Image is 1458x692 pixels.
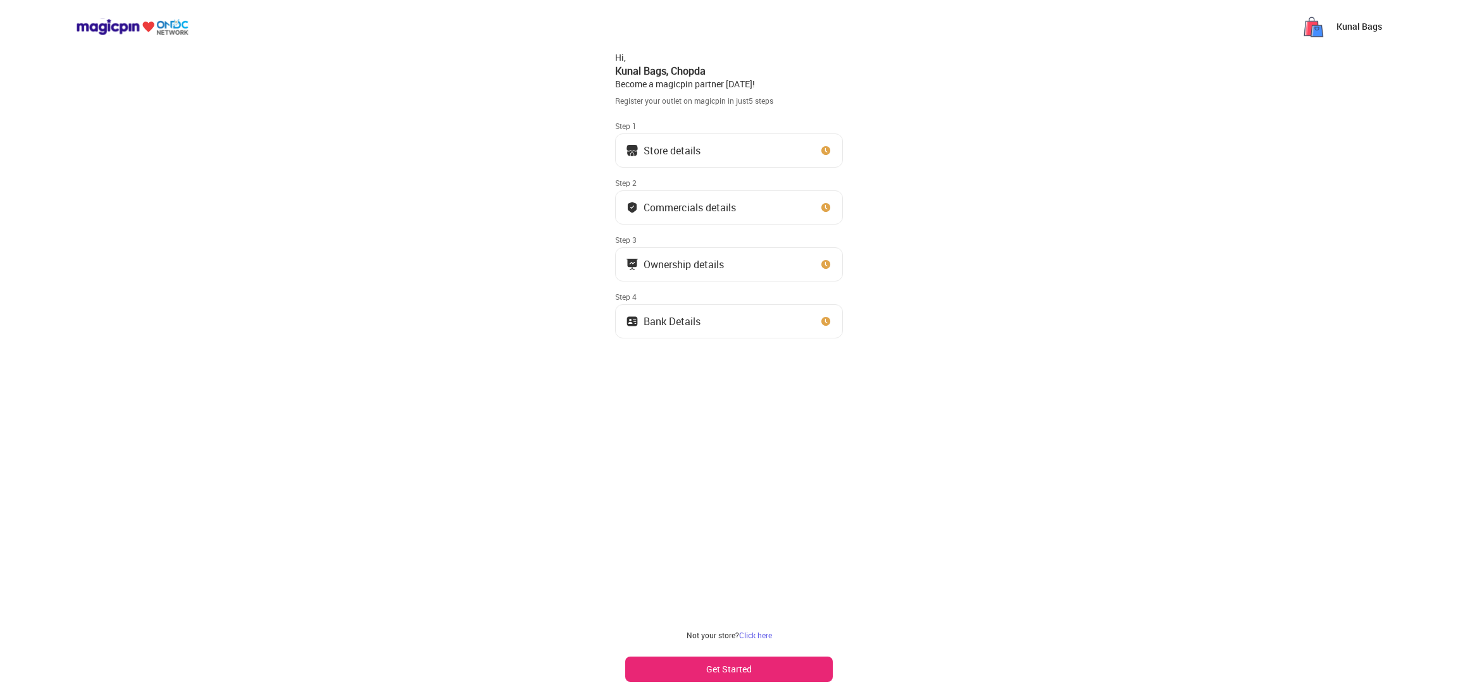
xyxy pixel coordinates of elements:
[615,96,843,106] div: Register your outlet on magicpin in just 5 steps
[644,147,701,154] div: Store details
[644,261,724,268] div: Ownership details
[626,144,639,157] img: storeIcon.9b1f7264.svg
[615,292,843,302] div: Step 4
[626,201,639,214] img: bank_details_tick.fdc3558c.svg
[819,258,832,271] img: clock_icon_new.67dbf243.svg
[819,201,832,214] img: clock_icon_new.67dbf243.svg
[1336,20,1382,33] p: Kunal Bags
[739,630,772,640] a: Click here
[615,235,843,245] div: Step 3
[615,190,843,225] button: Commercials details
[615,51,843,90] div: Hi, Become a magicpin partner [DATE]!
[76,18,189,35] img: ondc-logo-new-small.8a59708e.svg
[819,315,832,328] img: clock_icon_new.67dbf243.svg
[644,204,736,211] div: Commercials details
[819,144,832,157] img: clock_icon_new.67dbf243.svg
[615,64,843,78] div: Kunal Bags , Chopda
[615,133,843,168] button: Store details
[687,630,739,640] span: Not your store?
[644,318,701,324] div: Bank Details
[615,178,843,188] div: Step 2
[625,657,833,682] button: Get Started
[626,258,639,271] img: commercials_icon.983f7837.svg
[615,121,843,131] div: Step 1
[1301,14,1326,39] img: PH-g96n09aFskHrU9yybL88Q3zUNYijZIRTkmVs5ROI_6hdY0EGCS7JxCQUwo5tYTot2xsgp9XB0NaiXFJDSaokRPrs
[626,315,639,328] img: ownership_icon.37569ceb.svg
[615,304,843,338] button: Bank Details
[615,247,843,281] button: Ownership details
